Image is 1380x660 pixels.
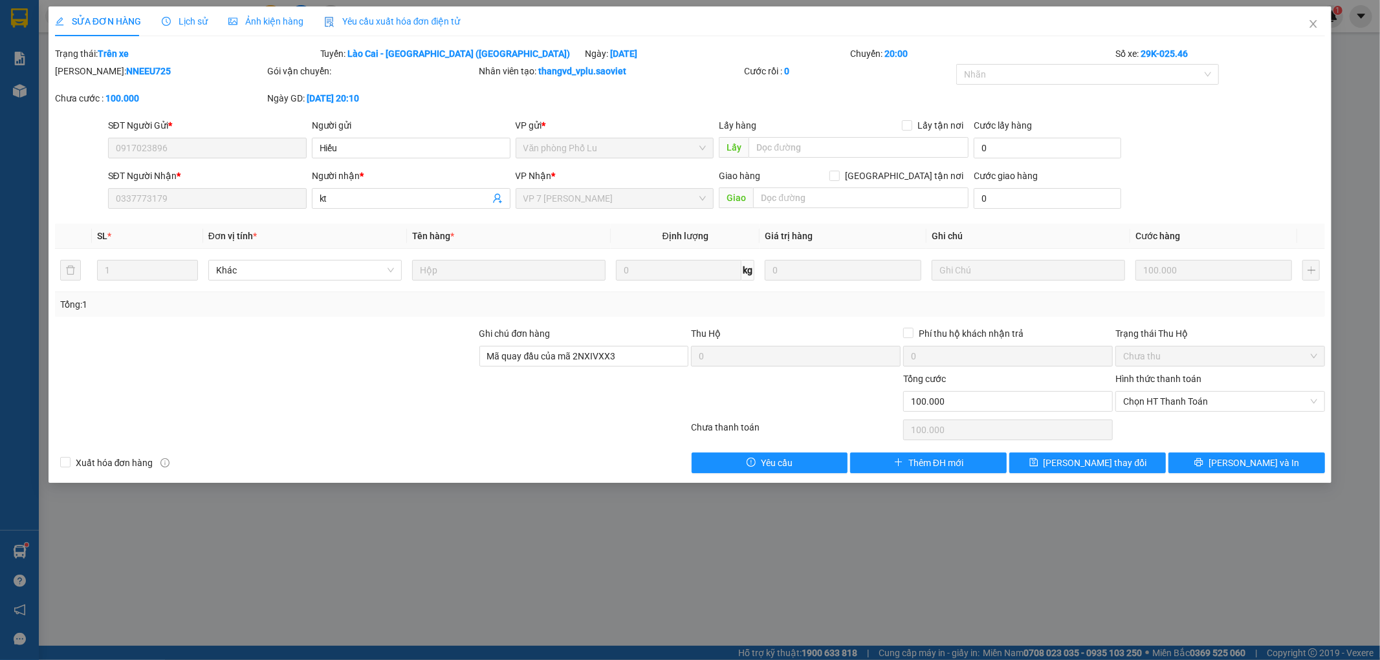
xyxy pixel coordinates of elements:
[719,171,760,181] span: Giao hàng
[162,16,208,27] span: Lịch sử
[744,64,954,78] div: Cước rồi :
[516,171,552,181] span: VP Nhận
[479,346,689,367] input: Ghi chú đơn hàng
[126,66,171,76] b: NNEEU725
[1135,231,1180,241] span: Cước hàng
[663,231,708,241] span: Định lượng
[348,48,571,59] b: Lào Cai - [GEOGRAPHIC_DATA] ([GEOGRAPHIC_DATA])
[1009,452,1166,473] button: save[PERSON_NAME] thay đổi
[539,66,627,76] b: thangvd_vplu.saoviet
[765,260,921,281] input: 0
[749,137,969,158] input: Dọc đường
[753,187,969,208] input: Dọc đường
[516,118,714,133] div: VP gửi
[55,16,141,27] span: SỬA ĐƠN HÀNG
[55,17,64,26] span: edit
[903,374,946,384] span: Tổng cước
[97,231,107,241] span: SL
[412,231,454,241] span: Tên hàng
[884,48,908,59] b: 20:00
[60,297,532,312] div: Tổng: 1
[840,169,969,183] span: [GEOGRAPHIC_DATA] tận nơi
[55,64,265,78] div: [PERSON_NAME]:
[908,456,963,470] span: Thêm ĐH mới
[55,91,265,105] div: Chưa cước :
[584,47,849,61] div: Ngày:
[849,47,1114,61] div: Chuyến:
[228,16,303,27] span: Ảnh kiện hàng
[1168,452,1325,473] button: printer[PERSON_NAME] và In
[324,17,334,27] img: icon
[850,452,1007,473] button: plusThêm ĐH mới
[719,187,753,208] span: Giao
[523,189,706,208] span: VP 7 Phạm Văn Đồng
[71,456,159,470] span: Xuất hóa đơn hàng
[312,118,510,133] div: Người gửi
[1209,456,1299,470] span: [PERSON_NAME] và In
[912,118,969,133] span: Lấy tận nơi
[611,48,638,59] b: [DATE]
[765,231,813,241] span: Giá trị hàng
[108,118,307,133] div: SĐT Người Gửi
[1141,48,1188,59] b: 29K-025.46
[267,91,477,105] div: Ngày GD:
[1302,260,1320,281] button: plus
[1295,6,1331,43] button: Close
[324,16,461,27] span: Yêu cầu xuất hóa đơn điện tử
[479,328,551,339] label: Ghi chú đơn hàng
[692,452,848,473] button: exclamation-circleYêu cầu
[1194,458,1203,468] span: printer
[719,137,749,158] span: Lấy
[974,138,1121,158] input: Cước lấy hàng
[1115,326,1325,341] div: Trạng thái Thu Hộ
[216,261,394,280] span: Khác
[1308,19,1319,29] span: close
[974,120,1032,131] label: Cước lấy hàng
[761,456,793,470] span: Yêu cầu
[1123,346,1317,366] span: Chưa thu
[479,64,742,78] div: Nhân viên tạo:
[784,66,789,76] b: 0
[1029,458,1038,468] span: save
[719,120,756,131] span: Lấy hàng
[932,260,1125,281] input: Ghi Chú
[894,458,903,468] span: plus
[412,260,606,281] input: VD: Bàn, Ghế
[690,420,903,443] div: Chưa thanh toán
[691,328,721,339] span: Thu Hộ
[267,64,477,78] div: Gói vận chuyển:
[974,188,1121,209] input: Cước giao hàng
[741,260,754,281] span: kg
[160,458,170,467] span: info-circle
[54,47,319,61] div: Trạng thái:
[1123,392,1317,411] span: Chọn HT Thanh Toán
[492,193,503,204] span: user-add
[307,93,359,103] b: [DATE] 20:10
[523,138,706,158] span: Văn phòng Phố Lu
[1114,47,1326,61] div: Số xe:
[208,231,257,241] span: Đơn vị tính
[108,169,307,183] div: SĐT Người Nhận
[319,47,584,61] div: Tuyến:
[228,17,237,26] span: picture
[60,260,81,281] button: delete
[974,171,1038,181] label: Cước giao hàng
[914,326,1029,341] span: Phí thu hộ khách nhận trả
[747,458,756,468] span: exclamation-circle
[926,224,1130,249] th: Ghi chú
[312,169,510,183] div: Người nhận
[162,17,171,26] span: clock-circle
[1115,374,1201,384] label: Hình thức thanh toán
[1044,456,1147,470] span: [PERSON_NAME] thay đổi
[98,48,129,59] b: Trên xe
[105,93,139,103] b: 100.000
[1135,260,1292,281] input: 0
